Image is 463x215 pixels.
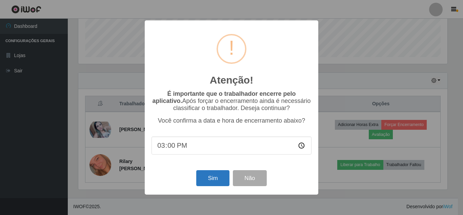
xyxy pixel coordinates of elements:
[152,117,311,124] p: Você confirma a data e hora de encerramento abaixo?
[210,74,253,86] h2: Atenção!
[152,90,296,104] b: É importante que o trabalhador encerre pelo aplicativo.
[196,170,229,186] button: Sim
[233,170,266,186] button: Não
[152,90,311,112] p: Após forçar o encerramento ainda é necessário classificar o trabalhador. Deseja continuar?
